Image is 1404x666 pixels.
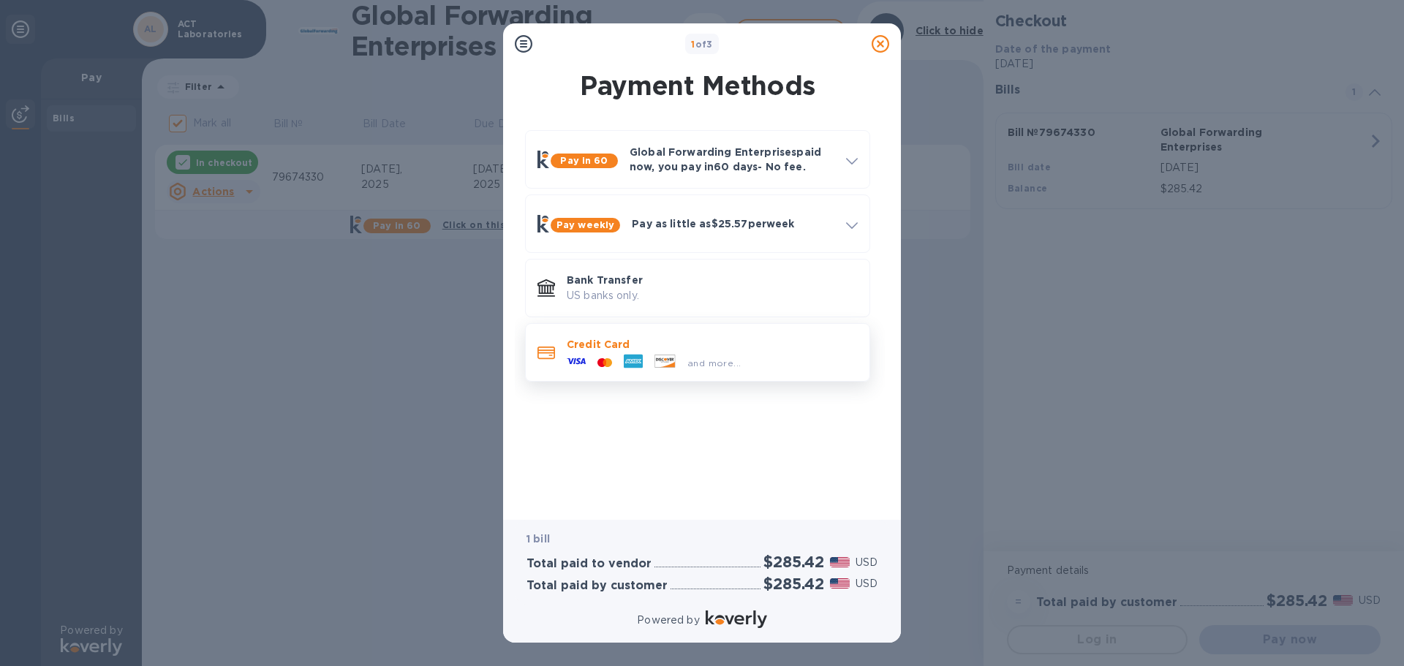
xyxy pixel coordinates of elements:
[706,610,767,628] img: Logo
[567,288,858,303] p: US banks only.
[632,216,834,231] p: Pay as little as $25.57 per week
[567,273,858,287] p: Bank Transfer
[856,555,877,570] p: USD
[830,578,850,589] img: USD
[763,575,824,593] h2: $285.42
[526,579,668,593] h3: Total paid by customer
[567,337,858,352] p: Credit Card
[691,39,695,50] span: 1
[830,557,850,567] img: USD
[691,39,713,50] b: of 3
[526,557,652,571] h3: Total paid to vendor
[526,533,550,545] b: 1 bill
[630,145,834,174] p: Global Forwarding Enterprises paid now, you pay in 60 days - No fee.
[856,576,877,591] p: USD
[763,553,824,571] h2: $285.42
[560,155,608,166] b: Pay in 60
[637,613,699,628] p: Powered by
[556,219,614,230] b: Pay weekly
[687,357,741,368] span: and more...
[522,70,873,101] h1: Payment Methods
